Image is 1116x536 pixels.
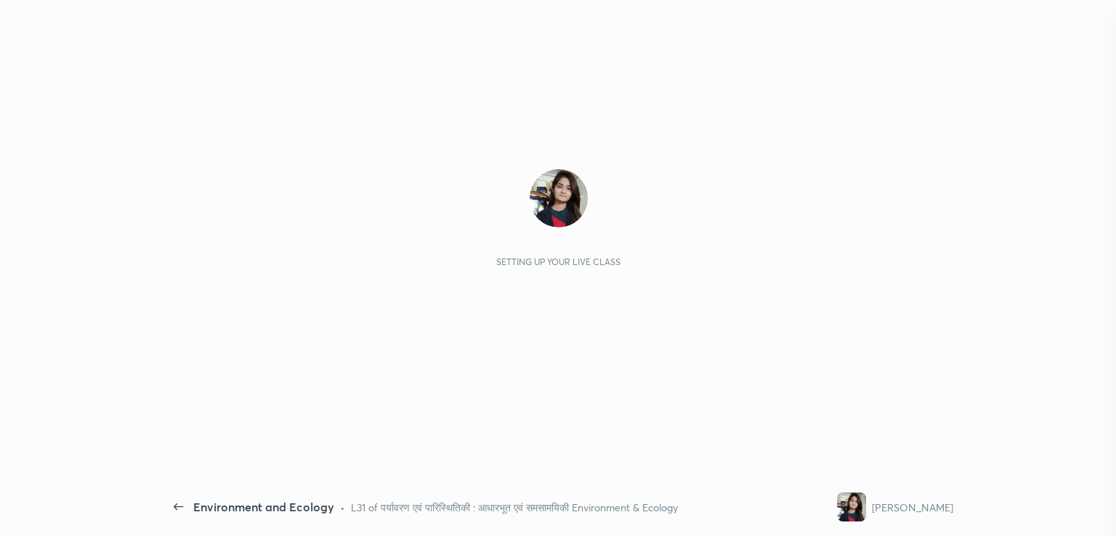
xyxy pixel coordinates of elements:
[530,169,588,227] img: 8e79206cb2144bb4a48e2b74f8c7e2db.jpg
[837,492,866,521] img: 8e79206cb2144bb4a48e2b74f8c7e2db.jpg
[340,500,345,515] div: •
[193,498,334,516] div: Environment and Ecology
[496,256,620,267] div: Setting up your live class
[872,500,953,515] div: [PERSON_NAME]
[351,500,678,515] div: L31 of पर्यावरण एवं पारिस्थितिकी : आधारभूत एवं समसामयिकी Environment & Ecology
